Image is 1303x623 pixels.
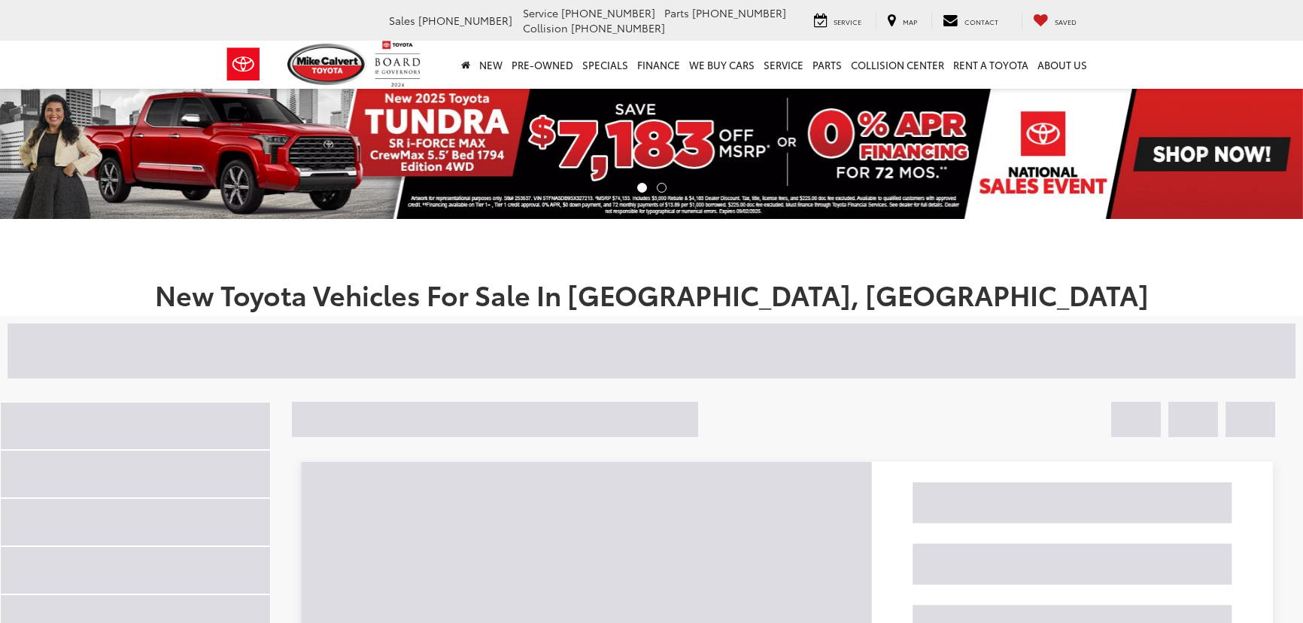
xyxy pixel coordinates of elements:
span: [PHONE_NUMBER] [692,5,786,20]
span: Collision [523,20,568,35]
span: [PHONE_NUMBER] [561,5,655,20]
a: Rent a Toyota [949,41,1033,89]
span: Sales [389,13,415,28]
a: Specials [578,41,633,89]
a: My Saved Vehicles [1022,13,1088,29]
span: [PHONE_NUMBER] [418,13,512,28]
img: Mike Calvert Toyota [287,44,367,85]
a: Pre-Owned [507,41,578,89]
a: Home [457,41,475,89]
span: Map [903,17,917,26]
a: About Us [1033,41,1092,89]
span: [PHONE_NUMBER] [571,20,665,35]
a: WE BUY CARS [685,41,759,89]
a: Parts [808,41,846,89]
a: Map [876,13,928,29]
span: Contact [964,17,998,26]
span: Saved [1055,17,1077,26]
span: Service [834,17,861,26]
a: Service [759,41,808,89]
span: Service [523,5,558,20]
a: Collision Center [846,41,949,89]
a: Finance [633,41,685,89]
a: New [475,41,507,89]
a: Service [803,13,873,29]
a: Contact [931,13,1010,29]
span: Parts [664,5,689,20]
img: Toyota [215,40,272,89]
